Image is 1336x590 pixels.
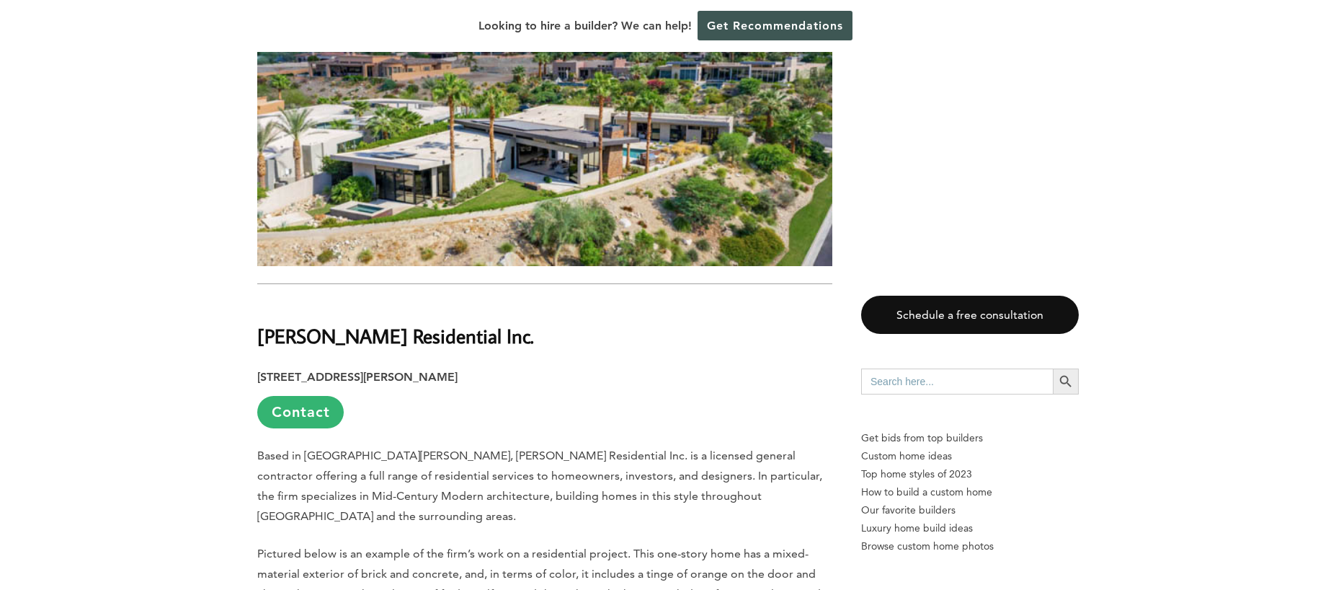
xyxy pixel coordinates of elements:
[861,501,1079,519] a: Our favorite builders
[861,465,1079,483] a: Top home styles of 2023
[861,296,1079,334] a: Schedule a free consultation
[1058,374,1074,389] svg: Search
[861,369,1053,395] input: Search here...
[861,447,1079,465] a: Custom home ideas
[698,11,852,40] a: Get Recommendations
[861,519,1079,537] a: Luxury home build ideas
[257,396,344,428] a: Contact
[257,323,534,348] b: [PERSON_NAME] Residential Inc.
[257,449,822,523] span: Based in [GEOGRAPHIC_DATA][PERSON_NAME], [PERSON_NAME] Residential Inc. is a licensed general con...
[861,429,1079,447] p: Get bids from top builders
[861,483,1079,501] a: How to build a custom home
[257,370,458,384] strong: [STREET_ADDRESS][PERSON_NAME]
[861,537,1079,555] a: Browse custom home photos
